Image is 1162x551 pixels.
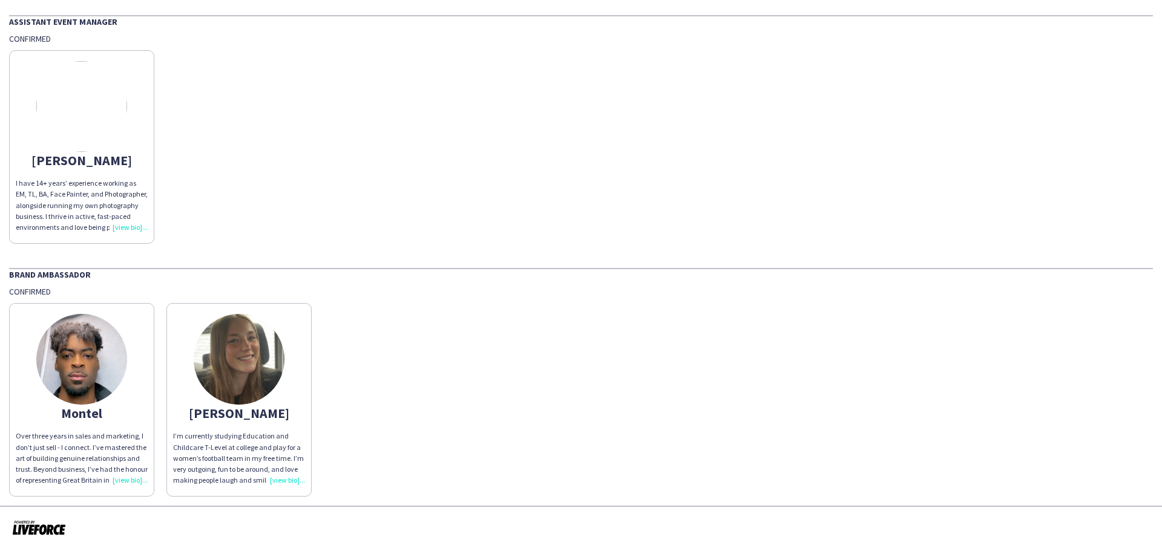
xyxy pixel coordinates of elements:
[16,178,148,233] div: I have 14+ years’ experience working as EM, TL, BA, Face Painter, and Photographer, alongside run...
[16,408,148,419] div: Montel
[9,286,1153,297] div: Confirmed
[16,431,148,550] span: Over three years in sales and marketing, I don’t just sell - I connect. I’ve mastered the art of ...
[194,314,284,405] img: thumb-667ffdbe74275.jpg
[36,61,127,152] img: thumb-c3a4c3c2-8c88-4c74-b0cd-f1df0ed7ee0d.png
[9,33,1153,44] div: Confirmed
[173,431,305,486] p: I’m currently studying Education and Childcare T-Level at college and play for a women’s football...
[9,268,1153,280] div: Brand Ambassador
[36,314,127,405] img: thumb-68af00796d0d9.jpeg
[9,15,1153,27] div: Assistant Event Manager
[173,408,305,419] div: [PERSON_NAME]
[16,155,148,166] div: [PERSON_NAME]
[12,519,66,536] img: Powered by Liveforce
